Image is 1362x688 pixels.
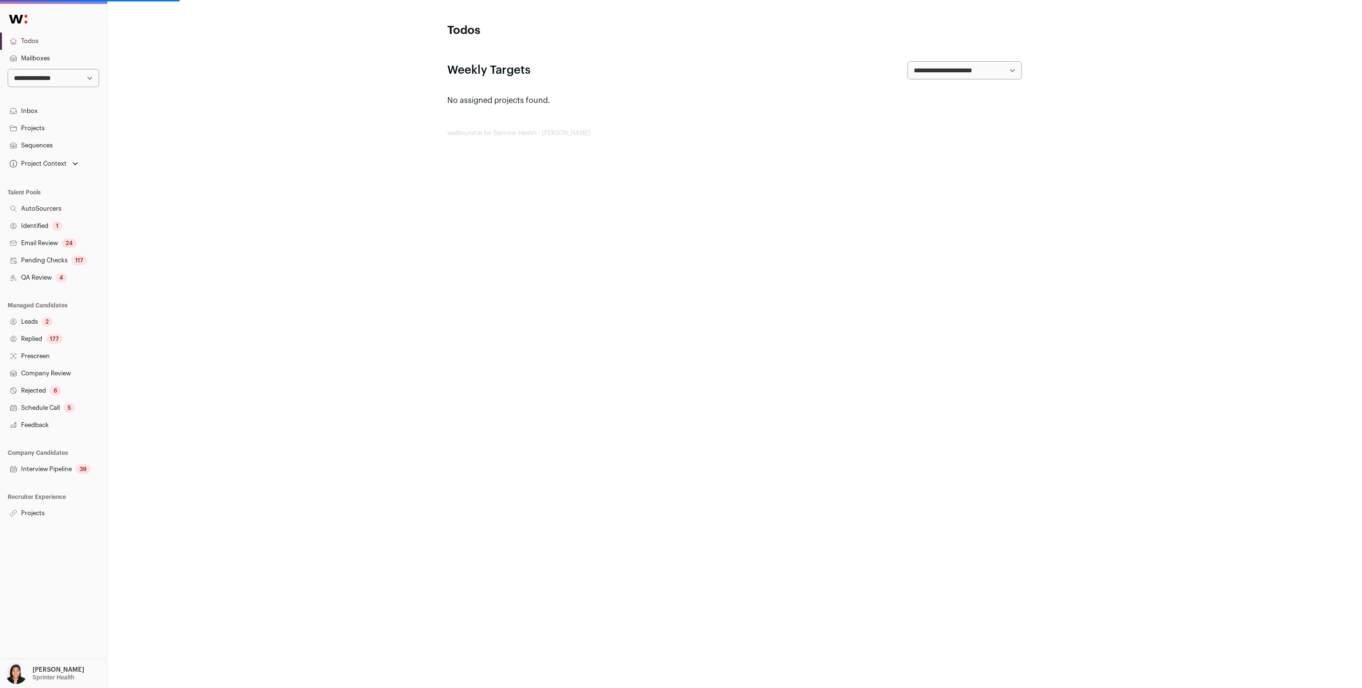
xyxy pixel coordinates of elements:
[4,10,33,29] img: Wellfound
[46,334,63,344] div: 177
[56,273,67,282] div: 4
[71,256,87,265] div: 117
[447,129,1022,137] footer: wellfound:ai for Sprinter Health - [PERSON_NAME]
[42,317,53,327] div: 2
[447,23,639,38] h1: Todos
[52,221,62,231] div: 1
[76,464,91,474] div: 39
[4,663,86,684] button: Open dropdown
[64,403,75,413] div: 5
[62,238,77,248] div: 24
[447,95,1022,106] p: No assigned projects found.
[8,160,67,168] div: Project Context
[33,666,84,674] p: [PERSON_NAME]
[6,663,27,684] img: 13709957-medium_jpg
[447,63,531,78] h2: Weekly Targets
[8,157,80,170] button: Open dropdown
[33,674,74,681] p: Sprinter Health
[50,386,61,395] div: 6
